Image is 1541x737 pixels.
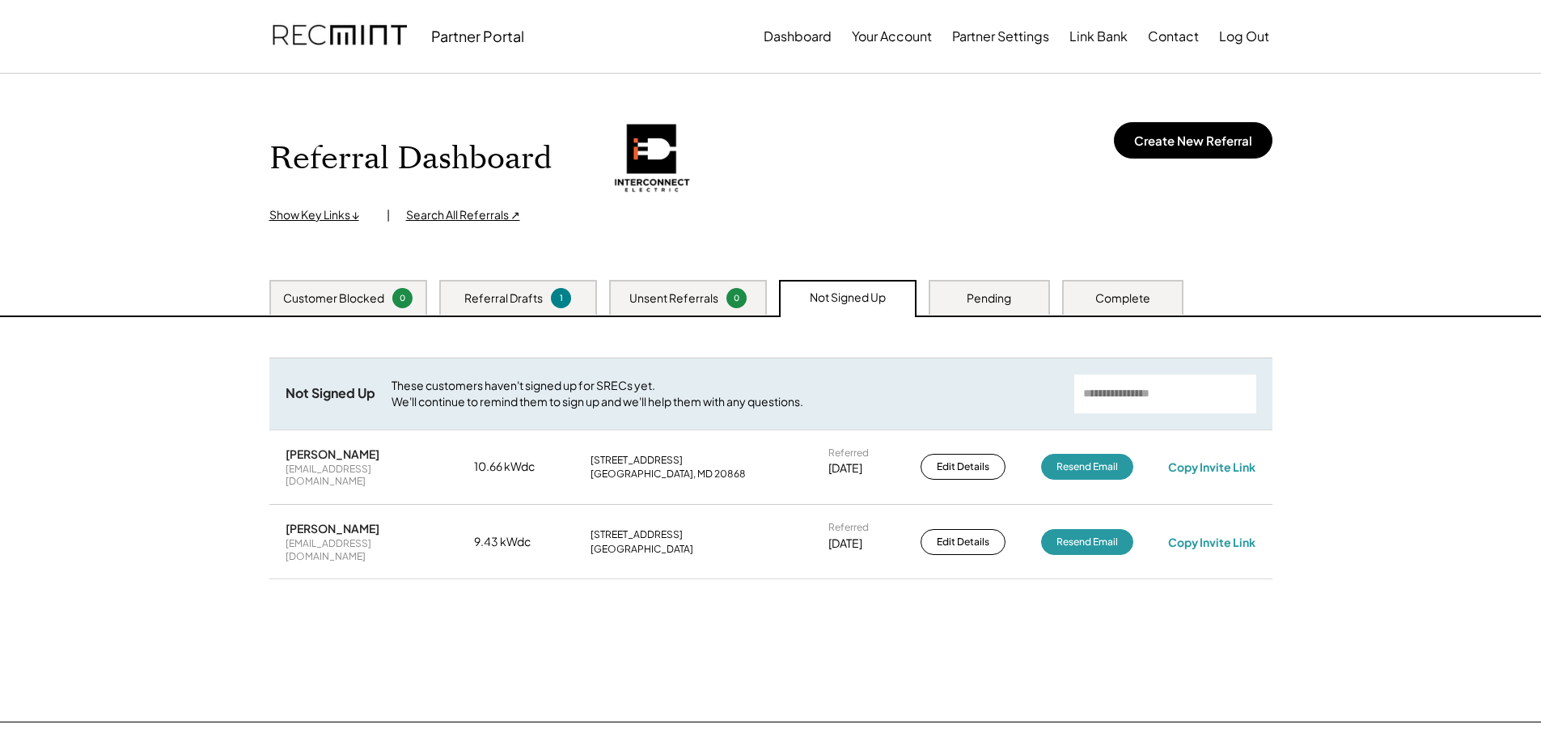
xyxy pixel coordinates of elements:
[608,114,697,203] img: b8de21a094834d7ebef5bfa695b319fa.png
[828,521,869,534] div: Referred
[591,543,693,556] div: [GEOGRAPHIC_DATA]
[591,528,683,541] div: [STREET_ADDRESS]
[1219,20,1269,53] button: Log Out
[1168,460,1255,474] div: Copy Invite Link
[967,290,1011,307] div: Pending
[828,447,869,460] div: Referred
[952,20,1049,53] button: Partner Settings
[286,463,439,488] div: [EMAIL_ADDRESS][DOMAIN_NAME]
[269,207,370,223] div: Show Key Links ↓
[629,290,718,307] div: Unsent Referrals
[553,292,569,304] div: 1
[828,460,862,477] div: [DATE]
[431,27,524,45] div: Partner Portal
[464,290,543,307] div: Referral Drafts
[1069,20,1128,53] button: Link Bank
[406,207,520,223] div: Search All Referrals ↗
[269,140,552,178] h1: Referral Dashboard
[474,534,555,550] div: 9.43 kWdc
[392,378,1058,409] div: These customers haven't signed up for SRECs yet. We'll continue to remind them to sign up and we'...
[474,459,555,475] div: 10.66 kWdc
[286,385,375,402] div: Not Signed Up
[286,521,379,536] div: [PERSON_NAME]
[921,529,1005,555] button: Edit Details
[286,447,379,461] div: [PERSON_NAME]
[810,290,886,306] div: Not Signed Up
[1114,122,1272,159] button: Create New Referral
[828,536,862,552] div: [DATE]
[387,207,390,223] div: |
[1168,535,1255,549] div: Copy Invite Link
[286,537,439,562] div: [EMAIL_ADDRESS][DOMAIN_NAME]
[1148,20,1199,53] button: Contact
[921,454,1005,480] button: Edit Details
[591,454,683,467] div: [STREET_ADDRESS]
[283,290,384,307] div: Customer Blocked
[273,9,407,64] img: recmint-logotype%403x.png
[764,20,832,53] button: Dashboard
[729,292,744,304] div: 0
[591,468,746,481] div: [GEOGRAPHIC_DATA], MD 20868
[1041,454,1133,480] button: Resend Email
[395,292,410,304] div: 0
[1041,529,1133,555] button: Resend Email
[852,20,932,53] button: Your Account
[1095,290,1150,307] div: Complete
